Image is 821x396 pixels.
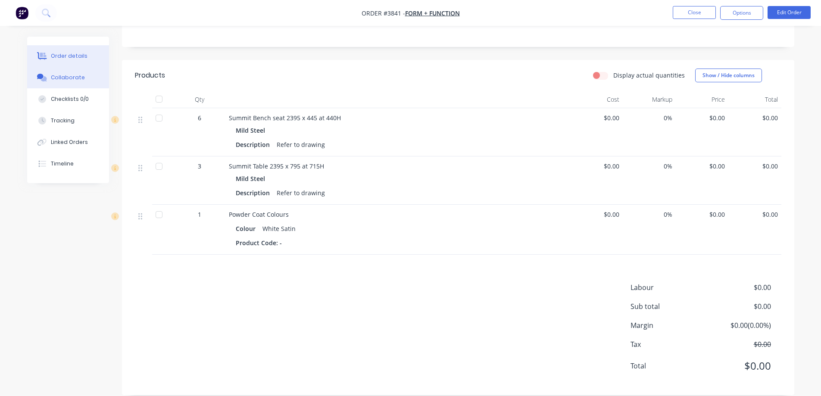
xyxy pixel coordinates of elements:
[707,320,771,331] span: $0.00 ( 0.00 %)
[51,95,89,103] div: Checklists 0/0
[631,320,707,331] span: Margin
[27,153,109,175] button: Timeline
[679,113,725,122] span: $0.00
[631,361,707,371] span: Total
[229,114,341,122] span: Summit Bench seat 2395 x 445 at 440H
[236,187,273,199] div: Description
[732,162,778,171] span: $0.00
[728,91,781,108] div: Total
[732,113,778,122] span: $0.00
[273,138,328,151] div: Refer to drawing
[679,162,725,171] span: $0.00
[574,210,620,219] span: $0.00
[613,71,685,80] label: Display actual quantities
[623,91,676,108] div: Markup
[236,172,268,185] div: Mild Steel
[626,162,672,171] span: 0%
[236,124,268,137] div: Mild Steel
[51,160,74,168] div: Timeline
[51,117,75,125] div: Tracking
[707,339,771,349] span: $0.00
[198,162,201,171] span: 3
[27,110,109,131] button: Tracking
[768,6,811,19] button: Edit Order
[174,91,225,108] div: Qty
[198,113,201,122] span: 6
[236,237,285,249] div: Product Code: -
[707,282,771,293] span: $0.00
[229,162,324,170] span: Summit Table 2395 x 795 at 715H
[236,222,259,235] div: Colour
[51,52,87,60] div: Order details
[236,138,273,151] div: Description
[631,282,707,293] span: Labour
[51,74,85,81] div: Collaborate
[626,113,672,122] span: 0%
[27,131,109,153] button: Linked Orders
[676,91,729,108] div: Price
[732,210,778,219] span: $0.00
[679,210,725,219] span: $0.00
[574,162,620,171] span: $0.00
[631,339,707,349] span: Tax
[27,45,109,67] button: Order details
[707,358,771,374] span: $0.00
[273,187,328,199] div: Refer to drawing
[135,70,165,81] div: Products
[673,6,716,19] button: Close
[405,9,460,17] a: Form + Function
[720,6,763,20] button: Options
[51,138,88,146] div: Linked Orders
[626,210,672,219] span: 0%
[574,113,620,122] span: $0.00
[198,210,201,219] span: 1
[631,301,707,312] span: Sub total
[707,301,771,312] span: $0.00
[362,9,405,17] span: Order #3841 -
[229,210,289,218] span: Powder Coat Colours
[27,88,109,110] button: Checklists 0/0
[570,91,623,108] div: Cost
[695,69,762,82] button: Show / Hide columns
[16,6,28,19] img: Factory
[27,67,109,88] button: Collaborate
[259,222,299,235] div: White Satin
